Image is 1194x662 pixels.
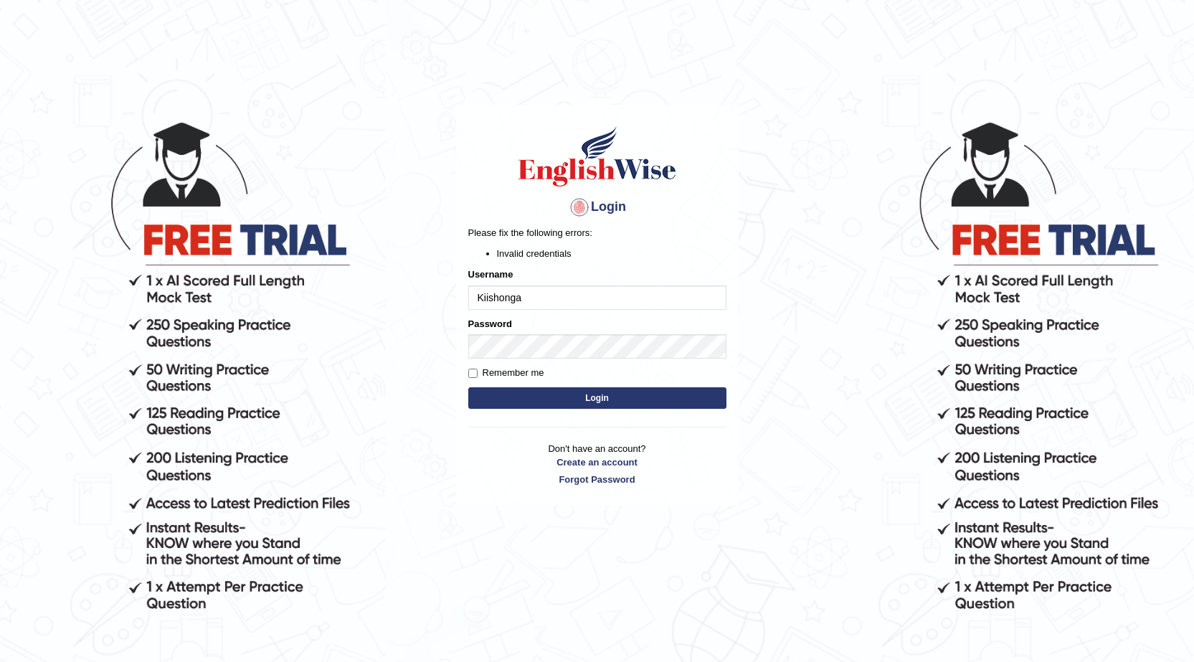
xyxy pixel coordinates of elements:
[497,247,726,260] li: Invalid credentials
[468,317,512,331] label: Password
[468,226,726,240] p: Please fix the following errors:
[468,196,726,219] h4: Login
[468,366,544,380] label: Remember me
[468,455,726,469] a: Create an account
[468,442,726,486] p: Don't have an account?
[468,268,513,281] label: Username
[468,387,726,409] button: Login
[468,369,478,378] input: Remember me
[468,473,726,486] a: Forgot Password
[516,124,679,189] img: Logo of English Wise sign in for intelligent practice with AI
